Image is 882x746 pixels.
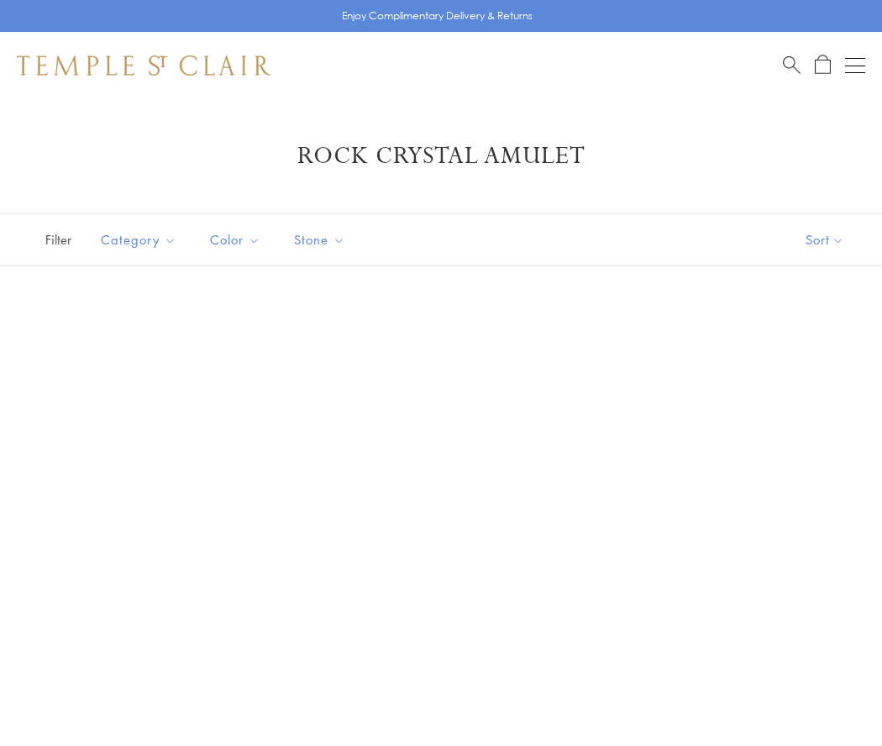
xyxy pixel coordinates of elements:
[42,141,840,171] h1: Rock Crystal Amulet
[17,55,270,76] img: Temple St. Clair
[88,221,189,259] button: Category
[815,55,831,76] a: Open Shopping Bag
[197,221,273,259] button: Color
[783,55,801,76] a: Search
[286,229,358,250] span: Stone
[342,8,533,24] p: Enjoy Complimentary Delivery & Returns
[768,214,882,265] button: Show sort by
[845,55,865,76] button: Open navigation
[202,229,273,250] span: Color
[92,229,189,250] span: Category
[281,221,358,259] button: Stone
